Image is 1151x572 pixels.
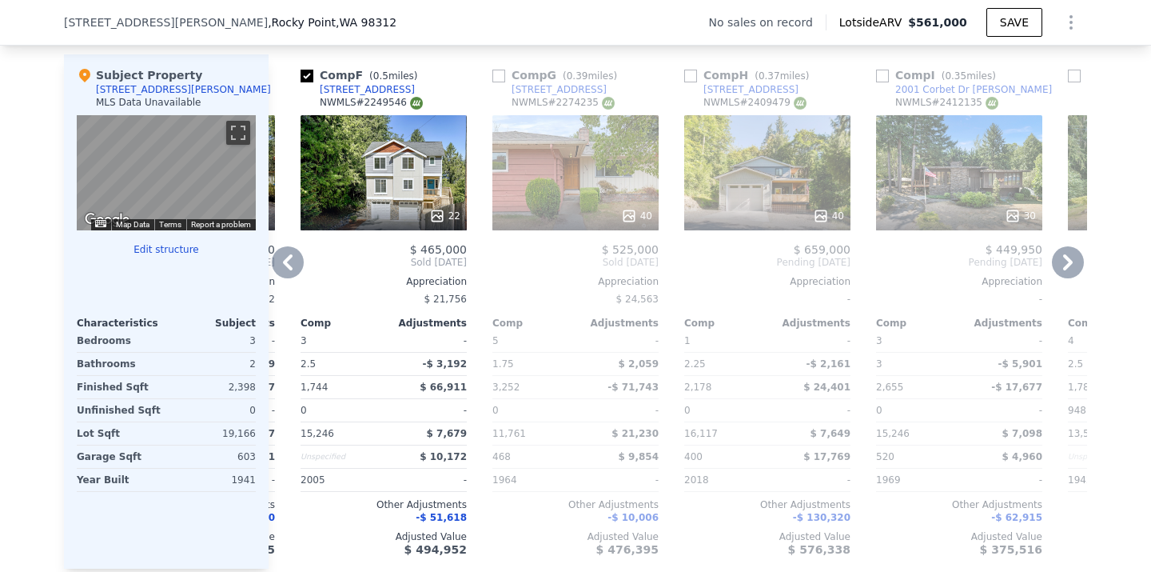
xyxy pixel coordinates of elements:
span: 3 [301,335,307,346]
span: $ 465,000 [410,243,467,256]
span: 0.37 [759,70,780,82]
span: $ 525,000 [602,243,659,256]
span: 0 [301,405,307,416]
img: NWMLS Logo [410,97,423,110]
div: Subject [166,317,256,330]
div: Other Adjustments [301,498,467,511]
img: NWMLS Logo [986,97,998,110]
span: 11,761 [492,428,526,439]
div: [STREET_ADDRESS] [512,83,607,96]
span: 15,246 [876,428,910,439]
span: ( miles) [935,70,1002,82]
span: $561,000 [908,16,967,29]
img: NWMLS Logo [794,97,806,110]
span: 3,252 [492,382,520,393]
span: $ 10,172 [420,451,467,462]
div: 1964 [492,469,572,491]
span: ( miles) [748,70,815,82]
span: $ 659,000 [794,243,850,256]
span: $ 576,338 [788,543,850,556]
div: 1.75 [492,353,572,375]
span: -$ 62,915 [991,512,1042,523]
button: Toggle fullscreen view [226,121,250,145]
span: -$ 71,743 [607,382,659,393]
span: Sold [DATE] [492,256,659,269]
div: NWMLS # 2409479 [703,96,806,110]
div: Appreciation [301,275,467,288]
span: 3 [876,335,882,346]
span: -$ 3,192 [423,358,467,370]
div: Comp H [684,67,815,83]
span: $ 476,395 [596,543,659,556]
div: 2.5 [1068,353,1148,375]
span: $ 375,516 [980,543,1042,556]
div: Comp [684,317,767,330]
div: Appreciation [492,275,659,288]
div: 1969 [876,469,956,491]
div: Map [77,115,256,230]
div: No sales on record [709,14,826,30]
div: MLS Data Unavailable [96,96,201,109]
div: Adjusted Value [301,530,467,543]
div: - [684,288,850,310]
div: NWMLS # 2249546 [320,96,423,110]
div: [STREET_ADDRESS] [703,83,799,96]
button: SAVE [986,8,1042,37]
div: Finished Sqft [77,376,163,398]
span: ( miles) [556,70,623,82]
div: Adjusted Value [684,530,850,543]
div: Unfinished Sqft [77,399,163,422]
span: 4 [1068,335,1074,346]
div: 2.25 [684,353,764,375]
span: $ 7,098 [1002,428,1042,439]
span: $ 494,952 [404,543,467,556]
div: Adjustments [575,317,659,330]
div: 2018 [684,469,764,491]
div: 1942 [1068,469,1148,491]
div: 0 [169,399,256,422]
span: 5 [492,335,499,346]
div: - [771,330,850,352]
button: Map Data [116,219,149,230]
span: , WA 98312 [336,16,396,29]
span: $ 24,563 [616,294,659,305]
a: Open this area in Google Maps (opens a new window) [81,210,133,230]
span: $ 21,230 [611,428,659,439]
div: Adjusted Value [876,530,1042,543]
button: Keyboard shortcuts [95,220,106,227]
div: Adjusted Value [492,530,659,543]
span: -$ 17,677 [991,382,1042,393]
span: ( miles) [363,70,424,82]
div: Other Adjustments [492,498,659,511]
div: 30 [1005,208,1036,224]
div: - [579,469,659,491]
span: $ 17,769 [803,451,850,462]
div: Comp I [876,67,1002,83]
div: Lot Sqft [77,422,163,445]
span: 0 [492,405,499,416]
div: - [579,399,659,422]
span: 0 [876,405,882,416]
span: 468 [492,451,511,462]
span: 0 [684,405,691,416]
div: Unspecified [1068,446,1148,468]
span: 16,117 [684,428,718,439]
div: - [387,469,467,491]
span: 0.39 [567,70,588,82]
div: Comp G [492,67,623,83]
div: Characteristics [77,317,166,330]
span: $ 4,960 [1002,451,1042,462]
div: - [876,288,1042,310]
div: 40 [621,208,652,224]
span: -$ 51,618 [416,512,467,523]
a: Terms (opens in new tab) [159,220,181,229]
div: Comp [1068,317,1151,330]
div: Unspecified [301,446,380,468]
div: [STREET_ADDRESS][PERSON_NAME] [96,83,271,96]
span: $ 449,950 [986,243,1042,256]
span: 2,655 [876,382,903,393]
span: Sold [DATE] [301,256,467,269]
span: 2,178 [684,382,711,393]
button: Show Options [1055,6,1087,38]
div: Comp [876,317,959,330]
